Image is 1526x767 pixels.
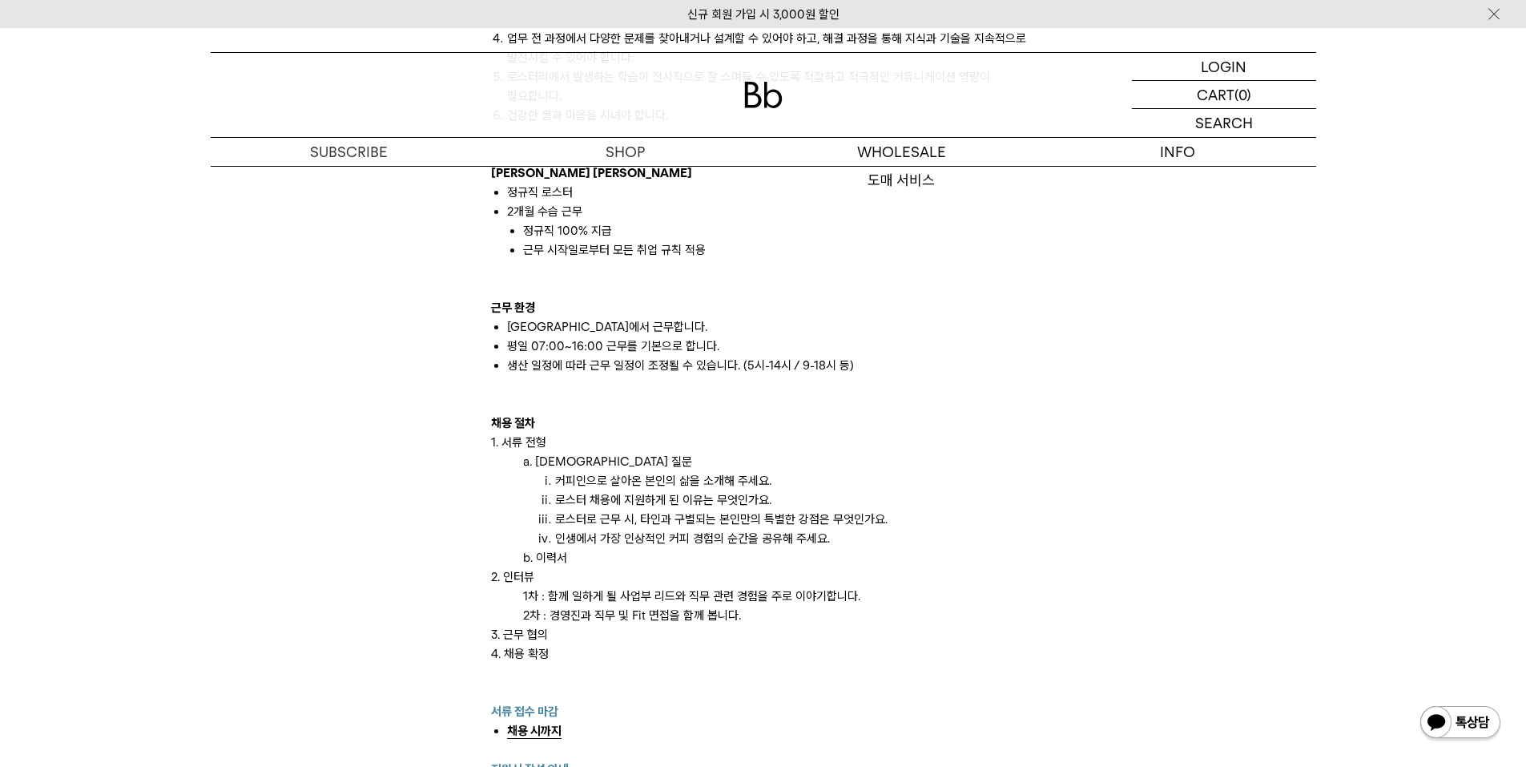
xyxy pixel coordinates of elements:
p: 1. 서류 전형 [491,433,1036,452]
p: 2. 인터뷰 [491,567,1036,587]
a: 도매 서비스 [763,167,1040,194]
p: 4. 채용 확정 [491,644,1036,664]
p: SEARCH [1195,109,1253,137]
li: 2개월 수습 근무 [507,202,1036,260]
li: 평일 07:00~16:00 근무를 기본으로 합니다. [507,337,1036,356]
p: 1차 : 함께 일하게 될 사업부 리드와 직무 관련 경험을 주로 이야기합니다. [523,587,1036,606]
p: b. 이력서 [523,548,1036,567]
b: [PERSON_NAME] [PERSON_NAME] [491,166,692,180]
p: INFO [1040,138,1316,166]
li: 커피인으로 살아온 본인의 삶을 소개해 주세요. [555,471,1036,490]
li: 근무 시작일로부터 모든 취업 규칙 적용 [523,240,1036,260]
img: 로고 [744,82,783,108]
p: 2차 : 경영진과 직무 및 Fit 면접을 함께 봅니다. [523,606,1036,625]
li: 생산 일정에 따라 근무 일정이 조정될 수 있습니다. (5시-14시 / 9-18시 등) [507,356,1036,375]
b: 근무 환경 [491,301,535,315]
p: 3. 근무 협의 [491,625,1036,644]
li: 정규직 로스터 [507,183,1036,202]
b: 채용 절차 [491,416,535,430]
li: 로스터로 근무 시, 타인과 구별되는 본인만의 특별한 강점은 무엇인가요. [555,510,1036,529]
li: [GEOGRAPHIC_DATA]에서 근무합니다. [507,317,1036,337]
p: a. [DEMOGRAPHIC_DATA] 질문 [523,452,1036,471]
a: 신규 회원 가입 시 3,000원 할인 [687,7,840,22]
b: 서류 접수 마감 [491,704,558,719]
b: 채용 시까지 [507,724,562,738]
a: SHOP [487,138,763,166]
li: 로스터 채용에 지원하게 된 이유는 무엇인가요. [555,490,1036,510]
img: 카카오톡 채널 1:1 채팅 버튼 [1419,704,1502,743]
a: LOGIN [1132,53,1316,81]
a: SUBSCRIBE [211,138,487,166]
p: WHOLESALE [763,138,1040,166]
a: CART (0) [1132,81,1316,109]
li: 인생에서 가장 인상적인 커피 경험의 순간을 공유해 주세요. [555,529,1036,548]
p: (0) [1234,81,1251,108]
p: CART [1197,81,1234,108]
li: 정규직 100% 지급 [523,221,1036,240]
p: LOGIN [1201,53,1246,80]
